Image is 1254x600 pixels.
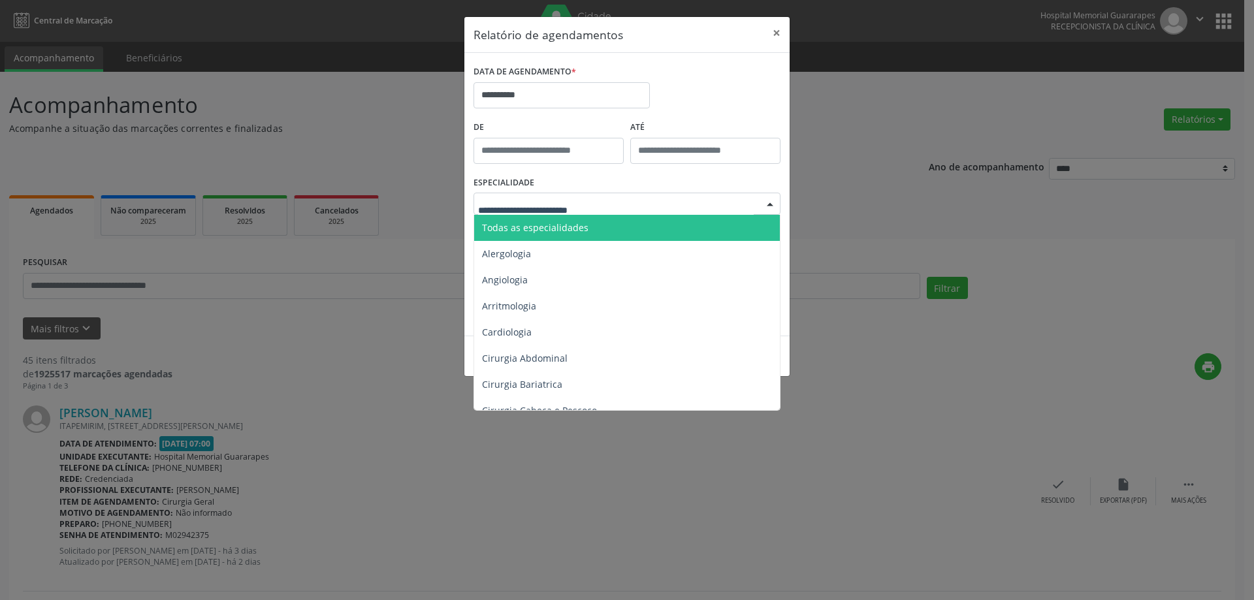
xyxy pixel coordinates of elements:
[482,300,536,312] span: Arritmologia
[482,378,562,390] span: Cirurgia Bariatrica
[630,118,780,138] label: ATÉ
[482,247,531,260] span: Alergologia
[482,326,532,338] span: Cardiologia
[482,404,597,417] span: Cirurgia Cabeça e Pescoço
[482,352,568,364] span: Cirurgia Abdominal
[474,26,623,43] h5: Relatório de agendamentos
[474,173,534,193] label: ESPECIALIDADE
[474,62,576,82] label: DATA DE AGENDAMENTO
[482,274,528,286] span: Angiologia
[474,118,624,138] label: De
[764,17,790,49] button: Close
[482,221,588,234] span: Todas as especialidades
